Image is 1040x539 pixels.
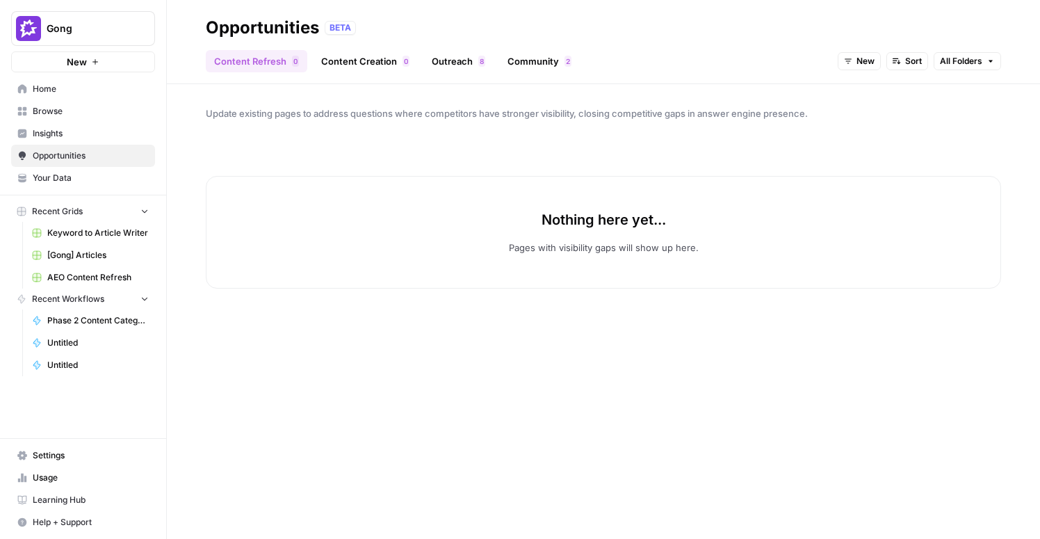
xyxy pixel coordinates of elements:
span: Home [33,83,149,95]
span: Untitled [47,359,149,371]
a: Phase 2 Content Categorizer [26,309,155,332]
button: New [838,52,881,70]
span: New [856,55,875,67]
span: Insights [33,127,149,140]
span: Phase 2 Content Categorizer [47,314,149,327]
span: Your Data [33,172,149,184]
span: Opportunities [33,150,149,162]
div: 0 [403,56,409,67]
a: Untitled [26,332,155,354]
span: Usage [33,472,149,484]
div: 8 [478,56,485,67]
a: Usage [11,467,155,489]
a: Browse [11,100,155,122]
span: Keyword to Article Writer [47,227,149,239]
button: Sort [886,52,928,70]
a: Keyword to Article Writer [26,222,155,244]
span: 0 [404,56,408,67]
span: Help + Support [33,516,149,529]
span: 8 [480,56,484,67]
span: Sort [905,55,922,67]
p: Pages with visibility gaps will show up here. [509,241,699,255]
a: Untitled [26,354,155,376]
button: New [11,51,155,72]
a: Insights [11,122,155,145]
button: Recent Grids [11,201,155,222]
a: Home [11,78,155,100]
span: AEO Content Refresh [47,271,149,284]
div: 2 [564,56,571,67]
span: Recent Grids [32,205,83,218]
a: Settings [11,444,155,467]
a: Outreach8 [423,50,494,72]
button: Workspace: Gong [11,11,155,46]
img: Gong Logo [16,16,41,41]
a: Opportunities [11,145,155,167]
a: AEO Content Refresh [26,266,155,289]
a: Learning Hub [11,489,155,511]
span: Update existing pages to address questions where competitors have stronger visibility, closing co... [206,106,1001,120]
span: [Gong] Articles [47,249,149,262]
span: Browse [33,105,149,118]
button: All Folders [934,52,1001,70]
button: Recent Workflows [11,289,155,309]
a: Content Creation0 [313,50,418,72]
a: Community2 [499,50,580,72]
span: Gong [47,22,131,35]
div: BETA [325,21,356,35]
p: Nothing here yet... [542,210,666,230]
div: Opportunities [206,17,319,39]
span: Learning Hub [33,494,149,506]
span: New [67,55,87,69]
button: Help + Support [11,511,155,533]
span: 0 [293,56,298,67]
div: 0 [292,56,299,67]
span: Untitled [47,337,149,349]
span: Recent Workflows [32,293,104,305]
a: Content Refresh0 [206,50,307,72]
span: 2 [566,56,570,67]
a: [Gong] Articles [26,244,155,266]
a: Your Data [11,167,155,189]
span: All Folders [940,55,982,67]
span: Settings [33,449,149,462]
